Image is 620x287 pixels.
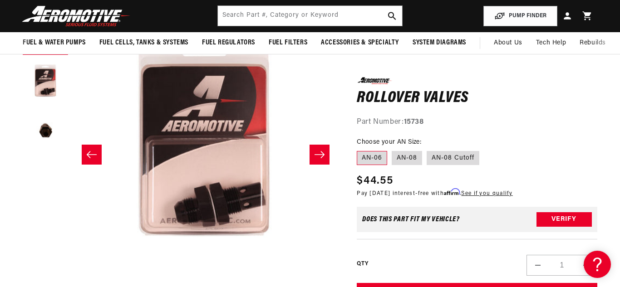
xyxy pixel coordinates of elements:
[99,38,188,48] span: Fuel Cells, Tanks & Systems
[20,5,133,27] img: Aeromotive
[357,189,512,198] p: Pay [DATE] interest-free with .
[357,137,422,146] legend: Choose your AN Size:
[262,32,314,54] summary: Fuel Filters
[310,145,330,165] button: Slide right
[444,189,460,195] span: Affirm
[392,151,422,165] label: AN-08
[16,32,93,54] summary: Fuel & Water Pumps
[23,109,68,155] button: Load image 3 in gallery view
[195,32,262,54] summary: Fuel Regulators
[483,6,557,26] button: PUMP FINDER
[404,118,424,126] strong: 15738
[357,117,597,128] div: Part Number:
[382,6,402,26] button: search button
[362,216,460,223] div: Does This part fit My vehicle?
[461,191,512,196] a: See if you qualify - Learn more about Affirm Financing (opens in modal)
[357,91,597,105] h1: Rollover Valves
[357,151,387,165] label: AN-06
[82,145,102,165] button: Slide left
[357,260,368,268] label: QTY
[269,38,307,48] span: Fuel Filters
[23,59,68,105] button: Load image 2 in gallery view
[23,38,86,48] span: Fuel & Water Pumps
[573,32,613,54] summary: Rebuilds
[406,32,473,54] summary: System Diagrams
[487,32,529,54] a: About Us
[321,38,399,48] span: Accessories & Specialty
[536,38,566,48] span: Tech Help
[536,212,592,227] button: Verify
[494,39,522,46] span: About Us
[202,38,255,48] span: Fuel Regulators
[529,32,573,54] summary: Tech Help
[314,32,406,54] summary: Accessories & Specialty
[580,38,606,48] span: Rebuilds
[413,38,466,48] span: System Diagrams
[357,173,393,189] span: $44.55
[93,32,195,54] summary: Fuel Cells, Tanks & Systems
[427,151,479,165] label: AN-08 Cutoff
[218,6,403,26] input: Search by Part Number, Category or Keyword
